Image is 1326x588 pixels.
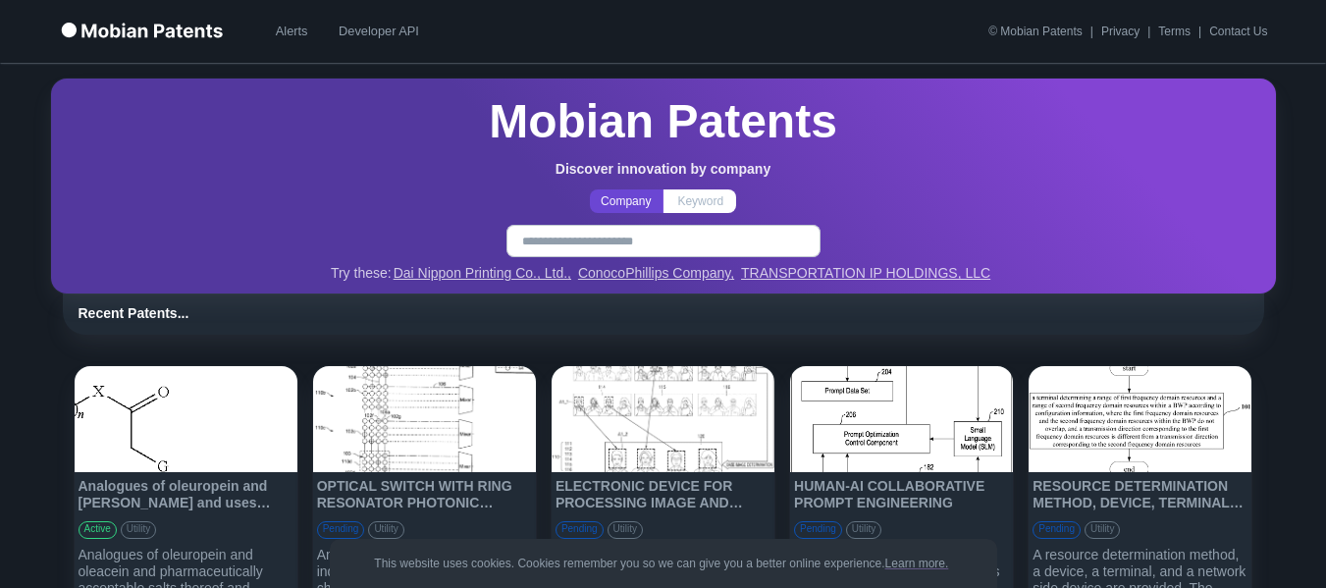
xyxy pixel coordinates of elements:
[846,521,881,539] div: utility
[121,521,156,539] div: utility
[552,366,774,472] img: ELECTRONIC DEVICE FOR PROCESSING IMAGE AND OPERATING METHOD THEREOF
[317,521,365,539] div: pending
[1033,521,1081,539] div: pending
[1209,26,1267,37] a: Contact Us
[790,366,1013,472] img: HUMAN-AI COLLABORATIVE PROMPT ENGINEERING
[79,305,1248,322] h6: Recent Patents...
[80,523,116,536] span: active
[795,523,841,536] span: pending
[122,523,155,536] span: utility
[317,478,532,513] p: OPTICAL SWITCH WITH RING RESONATOR PHOTONIC DEVICES
[885,557,949,570] a: Learn more.
[318,523,364,536] span: pending
[609,523,642,536] span: utility
[1198,23,1201,40] div: |
[556,161,770,178] h6: Discover innovation by company
[1029,366,1251,472] img: RESOURCE DETERMINATION METHOD, DEVICE, TERMINAL AND NETWORK SIDE DEVICE
[489,90,837,153] h2: Mobian Patents
[601,192,651,210] p: Company
[557,523,603,536] span: pending
[1101,26,1140,37] a: Privacy
[578,265,734,282] a: ConocoPhillips Company
[590,189,737,213] div: text alignment
[374,555,951,572] span: This website uses cookies. Cookies remember you so we can give you a better online experience.
[75,366,297,472] img: Analogues of oleuropein and oleacein and uses thereof
[368,521,403,539] div: utility
[1033,478,1247,513] p: RESOURCE DETERMINATION METHOD, DEVICE, TERMINAL AND NETWORK SIDE DEVICE
[331,265,392,282] span: Try these:
[394,265,571,282] a: Dai Nippon Printing Co., Ltd.
[590,189,663,213] button: Company
[260,14,323,49] a: Alerts
[556,521,604,539] div: pending
[79,521,117,539] div: active
[369,523,402,536] span: utility
[677,192,723,210] p: Keyword
[988,26,1083,37] div: © Mobian Patents
[1085,521,1120,539] div: utility
[556,478,770,513] p: ELECTRONIC DEVICE FOR PROCESSING IMAGE AND OPERATING METHOD THEREOF
[663,189,737,213] button: Keyword
[1034,523,1080,536] span: pending
[741,265,990,282] a: TRANSPORTATION IP HOLDINGS, LLC
[794,478,1009,513] p: HUMAN-AI COLLABORATIVE PROMPT ENGINEERING
[608,521,643,539] div: utility
[847,523,880,536] span: utility
[1090,23,1093,40] div: |
[79,478,293,513] p: Analogues of oleuropein and [PERSON_NAME] and uses thereof
[1086,523,1119,536] span: utility
[794,521,842,539] div: pending
[1158,26,1191,37] a: Terms
[313,366,536,472] img: OPTICAL SWITCH WITH RING RESONATOR PHOTONIC DEVICES
[331,14,427,49] a: Developer API
[1147,23,1150,40] div: |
